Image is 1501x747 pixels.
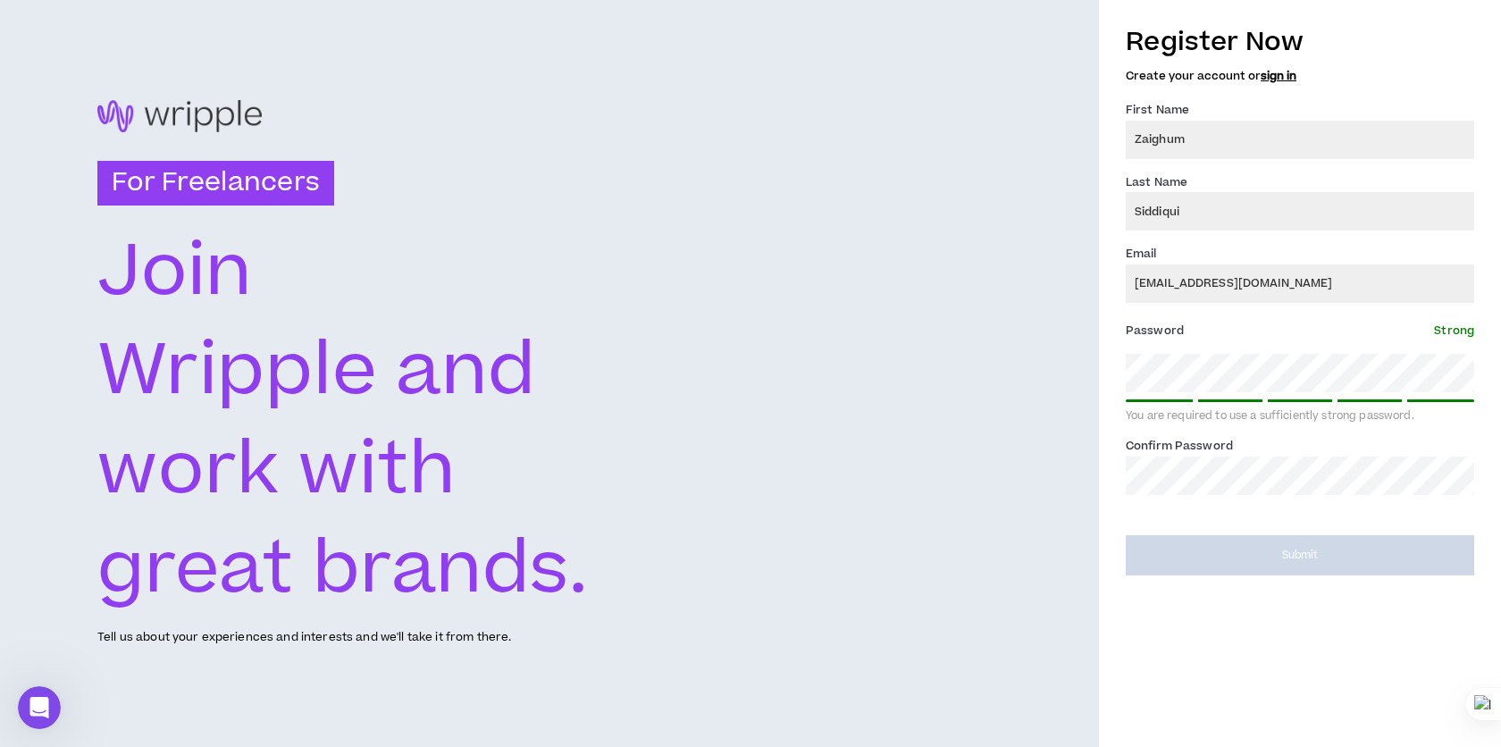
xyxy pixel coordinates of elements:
[1126,23,1474,61] h3: Register Now
[1126,239,1157,268] label: Email
[1126,96,1189,124] label: First Name
[1261,68,1296,84] a: sign in
[1126,70,1474,82] h5: Create your account or
[18,686,61,729] iframe: Intercom live chat
[1126,432,1233,460] label: Confirm Password
[97,221,252,323] text: Join
[1126,409,1474,424] div: You are required to use a sufficiently strong password.
[1126,535,1474,575] button: Submit
[1126,264,1474,303] input: Enter Email
[1126,192,1474,231] input: Last name
[97,419,456,522] text: work with
[1126,121,1474,159] input: First name
[97,518,591,621] text: great brands.
[1126,323,1184,339] span: Password
[97,629,511,646] p: Tell us about your experiences and interests and we'll take it from there.
[1126,168,1187,197] label: Last Name
[1434,323,1474,339] span: Strong
[97,161,334,206] h3: For Freelancers
[97,320,536,423] text: Wripple and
